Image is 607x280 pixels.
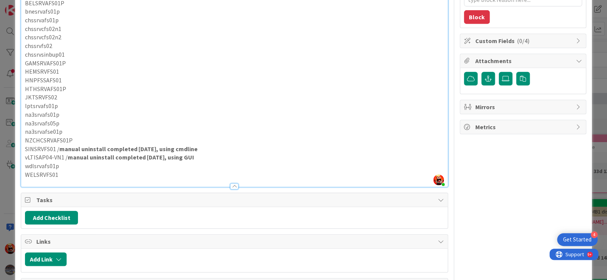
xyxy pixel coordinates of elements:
[433,175,444,185] img: RgTeOc3I8ELJmhTdjS0YQeX5emZJLXRn.jpg
[25,85,444,93] p: HTHSRVAFS01P
[38,3,42,9] div: 9+
[36,195,434,204] span: Tasks
[25,170,444,179] p: WELSRVFS01
[25,25,444,33] p: chssrvcfs02n1
[464,10,490,24] button: Block
[25,50,444,59] p: chssrvsinbup01
[25,153,444,162] p: vLTISAP04-VN1 /
[25,42,444,50] p: chssrvfs02
[16,1,34,10] span: Support
[25,67,444,76] p: HEMSRVFS01
[25,102,444,110] p: lptsrvafs01p
[25,110,444,119] p: na3srvafs01p
[25,33,444,42] p: chssrvcfs02n2
[557,233,598,246] div: Open Get Started checklist, remaining modules: 4
[25,127,444,136] p: na3srvafse01p
[25,59,444,68] p: GAMSRVAFS01P
[25,7,444,16] p: bnesrvafs01p
[475,102,572,111] span: Mirrors
[25,252,67,266] button: Add Link
[36,237,434,246] span: Links
[25,93,444,102] p: JKTSRVFS02
[25,119,444,128] p: na3srvafs05p
[25,136,444,145] p: NZCHCSRVAFS01P
[591,231,598,238] div: 4
[475,36,572,45] span: Custom Fields
[475,56,572,65] span: Attachments
[25,145,444,153] p: SINSRVFS01 /
[25,211,78,224] button: Add Checklist
[517,37,529,45] span: ( 0/4 )
[59,145,198,153] strong: manual uninstall completed [DATE], using cmdline
[25,162,444,170] p: wdlsrvafs01p
[68,153,194,161] strong: manual uninstall completed [DATE], using GUI
[475,122,572,131] span: Metrics
[25,76,444,85] p: HNPFSSAFS01
[25,16,444,25] p: chssrvafs01p
[563,236,591,243] div: Get Started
